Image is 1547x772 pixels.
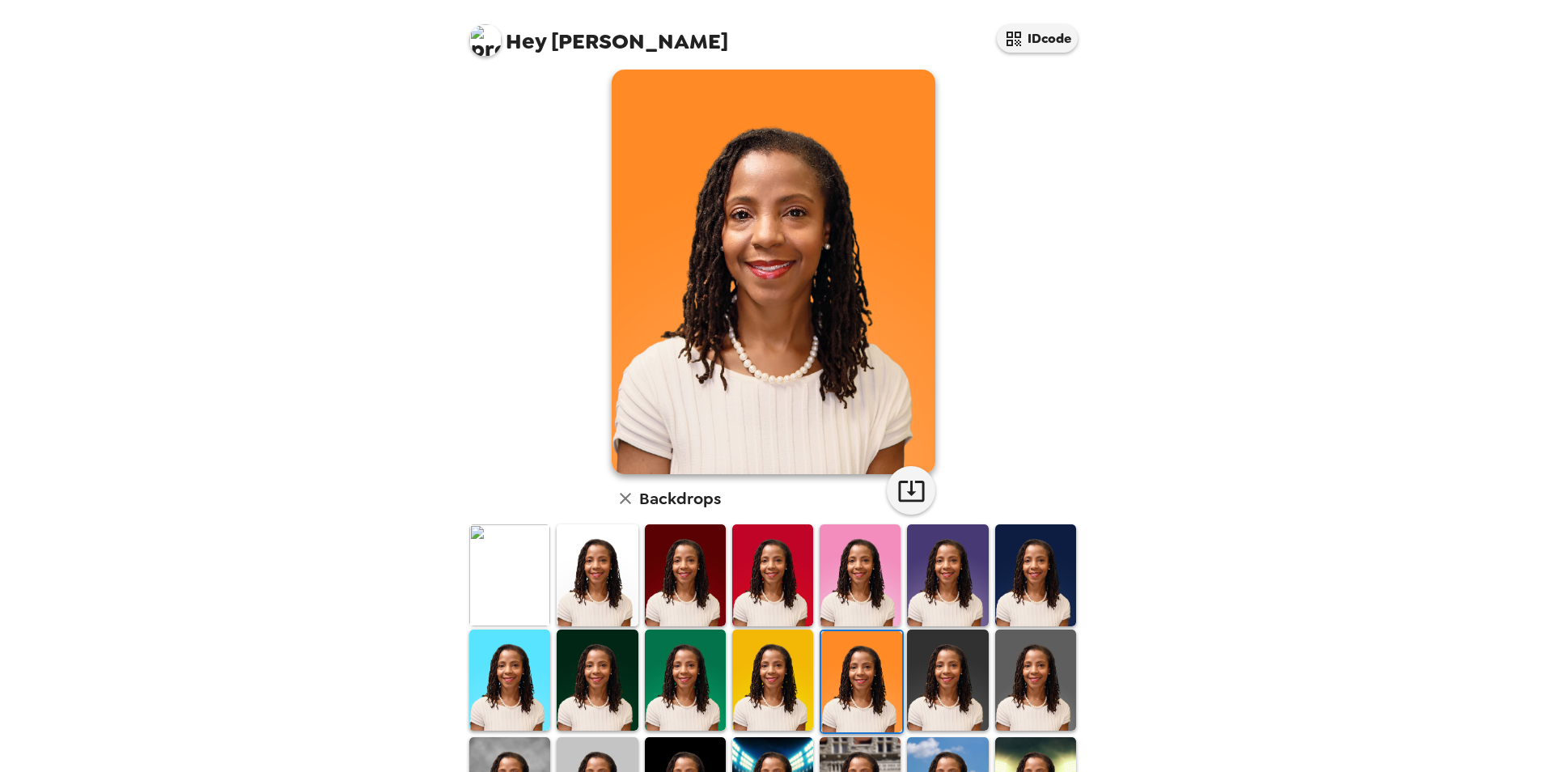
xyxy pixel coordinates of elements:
h6: Backdrops [639,486,721,511]
img: Original [469,524,550,626]
img: profile pic [469,24,502,57]
span: Hey [506,27,546,56]
span: [PERSON_NAME] [469,16,728,53]
button: IDcode [997,24,1078,53]
img: user [612,70,935,474]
